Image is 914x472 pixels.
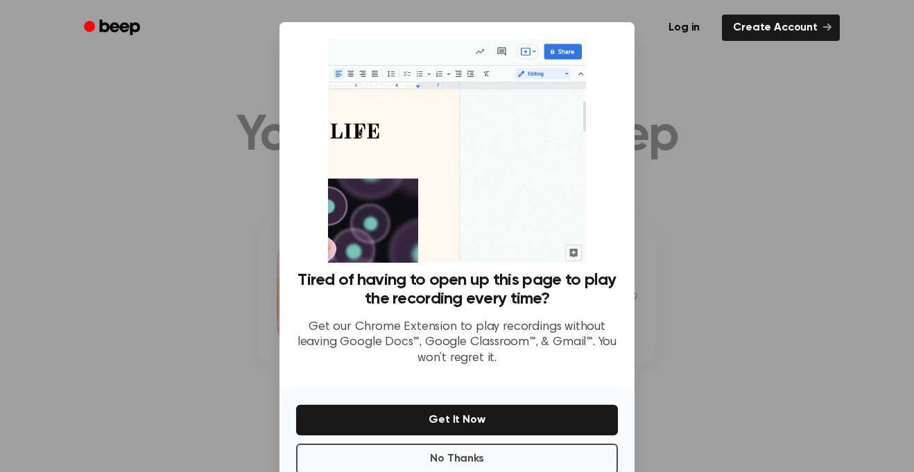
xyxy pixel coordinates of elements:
[655,12,714,44] a: Log in
[296,271,618,308] h3: Tired of having to open up this page to play the recording every time?
[74,15,153,42] a: Beep
[328,39,585,263] img: Beep extension in action
[296,320,618,367] p: Get our Chrome Extension to play recordings without leaving Google Docs™, Google Classroom™, & Gm...
[722,15,840,41] a: Create Account
[296,405,618,435] button: Get It Now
